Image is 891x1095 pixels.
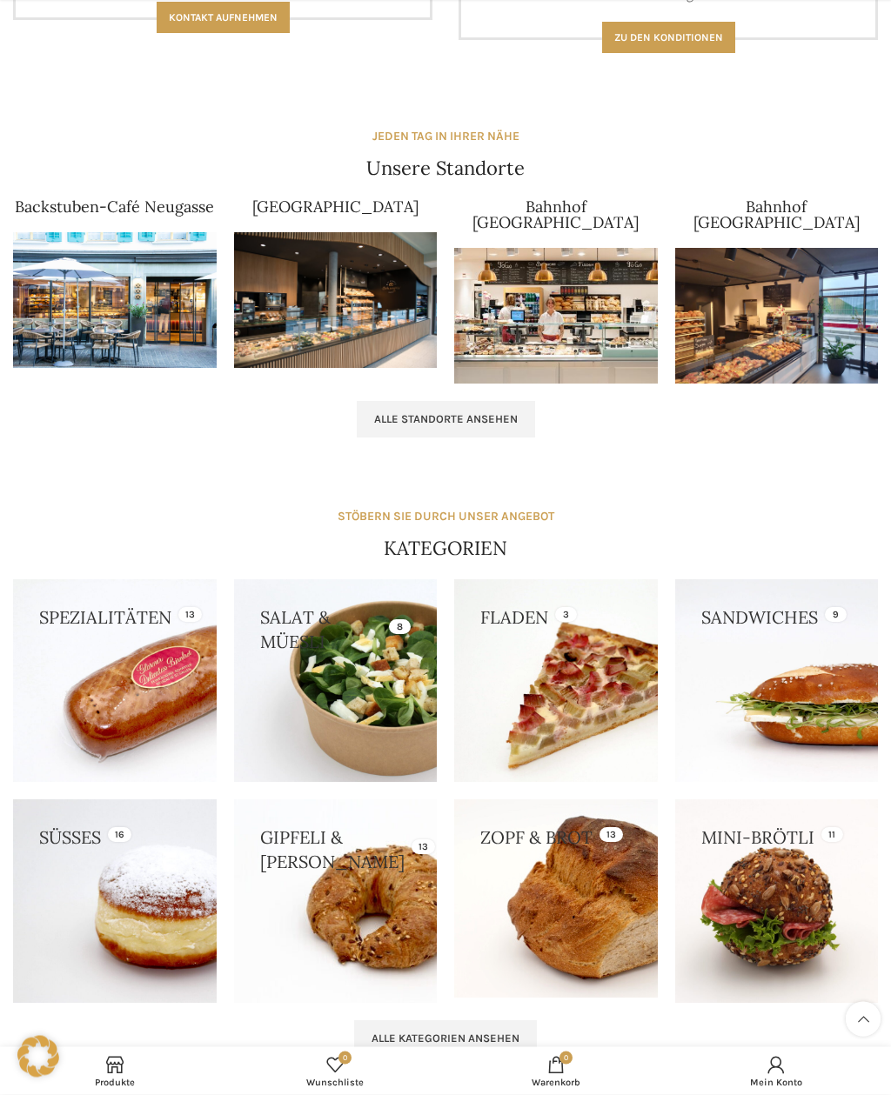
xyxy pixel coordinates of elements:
[374,413,518,427] span: Alle Standorte ansehen
[252,197,419,217] a: [GEOGRAPHIC_DATA]
[225,1052,446,1091] a: 0 Wunschliste
[4,1052,225,1091] a: Produkte
[372,128,519,147] div: JEDEN TAG IN IHRER NÄHE
[13,1077,217,1088] span: Produkte
[338,1052,352,1065] span: 0
[614,32,723,44] span: Zu den konditionen
[667,1052,888,1091] a: Mein Konto
[225,1052,446,1091] div: Meine Wunschliste
[693,197,860,233] a: Bahnhof [GEOGRAPHIC_DATA]
[157,3,290,34] a: Kontakt aufnehmen
[372,1032,519,1046] span: Alle Kategorien ansehen
[234,1077,438,1088] span: Wunschliste
[445,1052,667,1091] div: My cart
[357,402,535,438] a: Alle Standorte ansehen
[602,23,735,54] a: Zu den konditionen
[169,12,278,24] span: Kontakt aufnehmen
[354,1021,537,1058] a: Alle Kategorien ansehen
[454,1077,658,1088] span: Warenkorb
[15,197,214,217] a: Backstuben-Café Neugasse
[366,156,525,183] h4: Unsere Standorte
[675,1077,879,1088] span: Mein Konto
[846,1002,881,1037] a: Scroll to top button
[472,197,639,233] a: Bahnhof [GEOGRAPHIC_DATA]
[445,1052,667,1091] a: 0 Warenkorb
[384,536,507,563] h4: KATEGORIEN
[559,1052,573,1065] span: 0
[338,508,554,527] div: STÖBERN SIE DURCH UNSER ANGEBOT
